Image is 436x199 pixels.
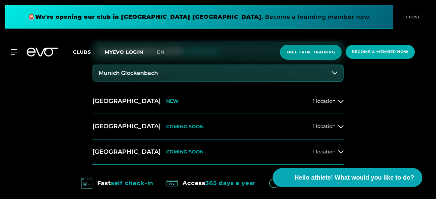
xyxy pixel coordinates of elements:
[99,70,158,76] font: Munich Glockenbach
[352,49,409,54] font: Become a member now
[294,174,414,181] font: Hello athlete! What would you like to do?
[205,180,256,186] font: 365 days a year
[157,49,164,55] font: en
[344,45,417,60] a: Become a member now
[278,45,344,60] a: Free trial training
[111,180,154,186] font: self check-in
[157,48,173,56] a: en
[73,49,105,55] a: Clubs
[316,123,335,129] font: location
[316,98,335,104] font: location
[97,180,111,186] font: Fast
[313,149,315,155] font: 1
[92,122,161,130] font: [GEOGRAPHIC_DATA]
[92,114,344,139] button: [GEOGRAPHIC_DATA]COMING SOON1 location
[266,176,282,191] img: evofitness
[183,180,205,186] font: Access
[166,98,178,104] font: NEW
[105,49,143,55] a: MYEVO LOGIN
[79,176,95,191] img: evofitness
[93,65,343,82] button: Munich Glockenbach
[313,98,315,104] font: 1
[287,50,335,54] font: Free trial training
[393,5,431,29] button: CLOSE
[164,176,180,191] img: evofitness
[92,89,344,114] button: [GEOGRAPHIC_DATA]NEW1 location
[166,123,204,130] font: COMING SOON
[73,49,91,55] font: Clubs
[273,168,422,187] button: Hello athlete! What would you like to do?
[92,139,344,165] button: [GEOGRAPHIC_DATA]COMING SOON1 location
[92,97,161,105] font: [GEOGRAPHIC_DATA]
[313,123,315,129] font: 1
[406,15,421,19] font: CLOSE
[166,149,204,155] font: COMING SOON
[92,148,161,155] font: [GEOGRAPHIC_DATA]
[316,149,335,155] font: location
